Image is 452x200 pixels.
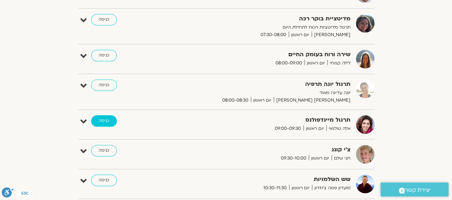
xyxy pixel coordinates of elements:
[175,89,351,97] p: יוגה עדינה מאוד
[175,115,351,125] strong: תרגול מיינדפולנס
[327,59,351,67] span: לילה קמחי
[332,155,351,162] span: חני שלם
[175,175,351,184] strong: שש השלמויות
[251,97,274,104] span: יום ראשון
[303,125,326,132] span: יום ראשון
[273,59,304,67] span: 08:00-09:00
[312,184,351,192] span: מועדון פמה צ'ודרון
[312,31,351,39] span: [PERSON_NAME]
[304,59,327,67] span: יום ראשון
[289,31,312,39] span: יום ראשון
[220,97,251,104] span: 08:00-08:30
[326,125,351,132] span: אלה טולנאי
[405,185,431,195] span: יצירת קשר
[309,155,332,162] span: יום ראשון
[175,14,351,24] strong: מדיטציית בוקר רכה
[272,125,303,132] span: 09:00-09:30
[278,155,309,162] span: 09:30-10:00
[258,31,289,39] span: 07:30-08:00
[91,79,117,91] a: כניסה
[91,175,117,186] a: כניסה
[175,24,351,31] p: תרגול מדיטציות רכות לתחילת היום
[175,50,351,59] strong: שירה ורוח בעומק החיים
[175,79,351,89] strong: תרגול יוגה תרפיה
[274,97,351,104] span: [PERSON_NAME] [PERSON_NAME]
[91,50,117,61] a: כניסה
[175,145,351,155] strong: צ'י קונג
[261,184,289,192] span: 10:30-11:30
[91,145,117,156] a: כניסה
[289,184,312,192] span: יום ראשון
[381,182,448,196] a: יצירת קשר
[91,14,117,25] a: כניסה
[91,115,117,127] a: כניסה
